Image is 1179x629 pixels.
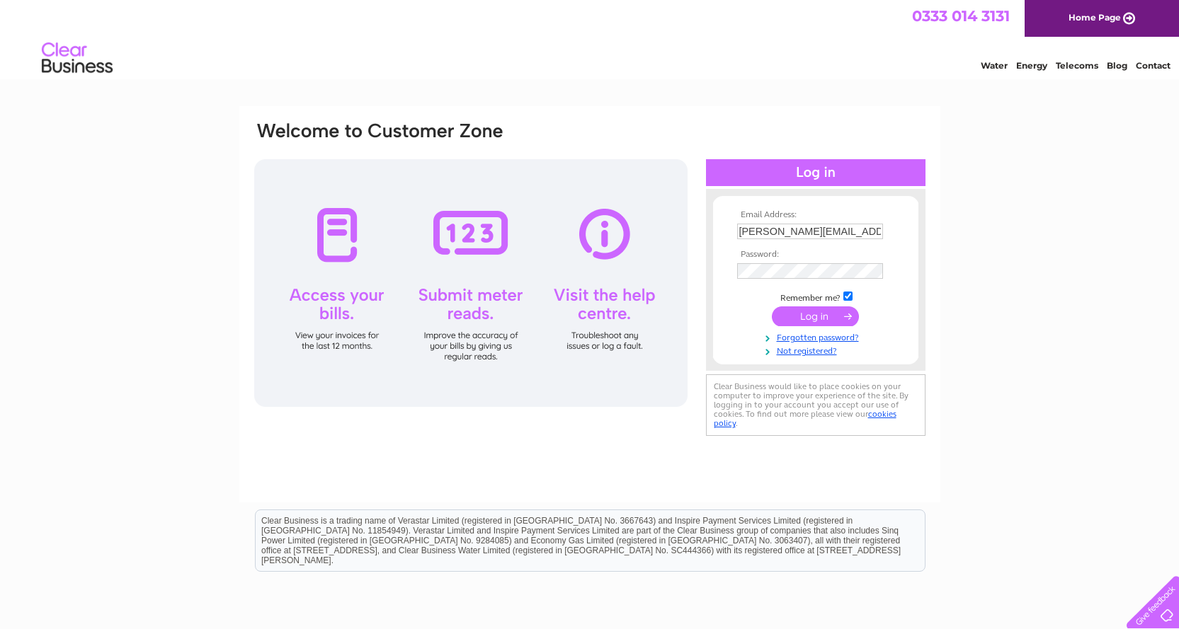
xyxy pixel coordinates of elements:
[41,37,113,80] img: logo.png
[772,306,859,326] input: Submit
[1016,60,1047,71] a: Energy
[706,374,925,436] div: Clear Business would like to place cookies on your computer to improve your experience of the sit...
[256,8,925,69] div: Clear Business is a trading name of Verastar Limited (registered in [GEOGRAPHIC_DATA] No. 3667643...
[737,343,898,357] a: Not registered?
[912,7,1010,25] a: 0333 014 3131
[1136,60,1171,71] a: Contact
[734,210,898,220] th: Email Address:
[981,60,1008,71] a: Water
[1107,60,1127,71] a: Blog
[737,330,898,343] a: Forgotten password?
[734,250,898,260] th: Password:
[1056,60,1098,71] a: Telecoms
[734,289,898,304] td: Remember me?
[714,409,896,428] a: cookies policy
